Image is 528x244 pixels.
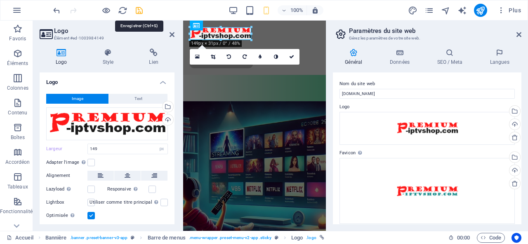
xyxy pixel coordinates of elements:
[46,146,87,151] label: Largeur
[7,233,33,243] a: Cliquez pour annuler la sélection. Double-cliquez pour ouvrir Pages.
[9,35,26,42] p: Favoris
[457,5,467,15] button: text_generator
[284,49,299,65] a: Confirmer ( Ctrl ⏎ )
[306,233,316,243] span: . logo
[457,233,470,243] span: 00 00
[40,72,174,87] h4: Logo
[54,35,158,42] h3: Élément #ed-1003984149
[46,211,87,221] label: Optimisée
[478,49,521,66] h4: Langues
[339,148,515,158] label: Favicon
[131,235,134,240] i: Cet élément est une présélection personnalisable.
[46,94,108,104] button: Image
[311,7,319,14] i: Lors du redimensionnement, ajuster automatiquement le niveau de zoom en fonction de l'appareil sé...
[441,6,450,15] i: Navigateur
[11,134,25,141] p: Boîtes
[52,6,61,15] i: Annuler : Modifier les couleurs (Ctrl+Z)
[474,4,487,17] button: publish
[54,27,174,35] h2: Logo
[45,233,324,243] nav: breadcrumb
[349,35,505,42] h3: Gérez les paramètres de votre site web.
[476,6,485,15] i: Publier
[408,5,418,15] button: design
[148,233,186,243] span: Cliquez pour sélectionner. Double-cliquez pour modifier.
[333,49,378,66] h4: Général
[133,49,174,66] h4: Lien
[205,49,221,65] a: Mode rogner
[511,233,521,243] button: Usercentrics
[46,198,87,207] label: Lightbox
[7,85,28,91] p: Colonnes
[339,158,515,224] div: Premiumiptvshop-lWDhLTGNhaes6fOaYFcEgw-GxjZOTU249oU35Kb5KBXxw.png
[339,89,515,99] input: Nom...
[378,49,425,66] h4: Données
[424,5,434,15] button: pages
[457,6,467,15] i: AI Writer
[72,94,83,104] span: Image
[237,49,252,65] a: Pivoter à droite 90°
[8,109,27,116] p: Contenu
[46,184,87,194] label: Lazyload
[134,94,142,104] span: Text
[134,5,144,15] button: save
[339,112,515,145] div: Premiumiptvshop2-lu12P-OGy145D-HItt1Njw.png
[425,49,478,66] h4: SEO / Meta
[7,60,28,67] p: Éléments
[90,198,160,207] label: Utiliser comme titre principal
[252,49,268,65] a: Flouter
[408,6,417,15] i: Design (Ctrl+Alt+Y)
[5,159,30,165] p: Accordéon
[118,6,127,15] i: Actualiser la page
[268,49,284,65] a: Échelle de gris
[448,233,470,243] h6: Durée de la session
[320,235,324,240] i: Cet élément a un lien.
[221,49,237,65] a: Pivoter à gauche 90°
[441,5,451,15] button: navigator
[7,184,28,190] p: Tableaux
[101,5,111,15] button: Cliquez ici pour quitter le mode Aperçu et poursuivre l'édition.
[275,235,278,240] i: Cet élément est une présélection personnalisable.
[339,79,515,89] label: Nom du site web
[45,233,67,243] span: Cliquez pour sélectionner. Double-cliquez pour modifier.
[46,107,168,140] div: Premiumiptvshop2-lu12P-OGy145D-HItt1Njw.png
[477,233,505,243] button: Code
[190,49,205,65] a: Sélectionnez les fichiers depuis le Gestionnaire de fichiers, les photos du stock ou téléversez u...
[70,233,128,243] span: . banner .preset-banner-v3-app
[494,4,524,17] button: Plus
[290,5,303,15] h6: 100%
[189,233,271,243] span: . menu-wrapper .preset-menu-v2-app .sticky
[278,5,307,15] button: 100%
[497,6,521,14] span: Plus
[481,233,501,243] span: Code
[107,184,148,194] label: Responsive
[118,5,127,15] button: reload
[349,27,521,35] h2: Paramètres du site web
[46,158,87,167] label: Adapter l'image
[463,235,464,241] span: :
[291,233,303,243] span: Cliquez pour sélectionner. Double-cliquez pour modifier.
[46,171,87,181] label: Alignement
[339,102,515,112] label: Logo
[52,5,61,15] button: undo
[87,49,133,66] h4: Style
[424,6,434,15] i: Pages (Ctrl+Alt+S)
[40,49,87,66] h4: Logo
[109,94,167,104] button: Text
